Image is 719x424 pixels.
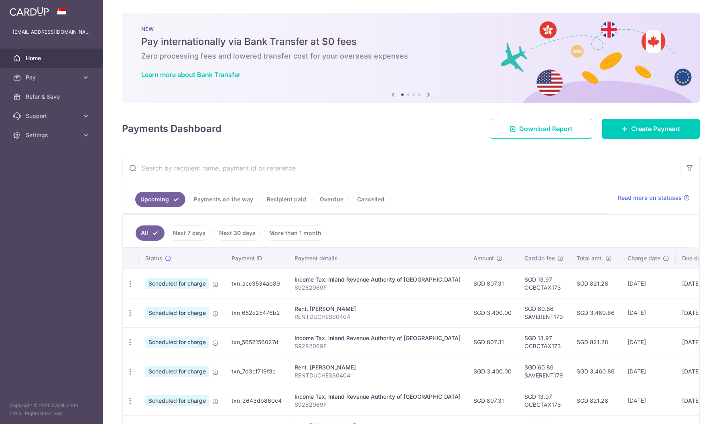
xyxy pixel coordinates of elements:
span: Support [26,112,79,120]
p: RENTDUCHESS0404 [295,371,461,379]
p: NEW [141,26,680,32]
span: Amount [473,254,494,262]
th: Payment details [288,248,467,269]
td: SGD 821.28 [570,269,621,298]
td: [DATE] [621,327,676,357]
td: SGD 807.31 [467,327,518,357]
img: Bank transfer banner [122,13,700,103]
span: Status [145,254,162,262]
td: txn_7d3cf719f3c [225,357,288,386]
p: S9282069F [295,401,461,409]
span: Read more on statuses [618,194,682,202]
td: [DATE] [621,298,676,327]
a: Next 7 days [168,225,211,241]
span: Due date [682,254,706,262]
a: Recipient paid [262,192,311,207]
h6: Zero processing fees and lowered transfer cost for your overseas expenses [141,51,680,61]
h5: Pay internationally via Bank Transfer at $0 fees [141,35,680,48]
a: Read more on statuses [618,194,690,202]
td: SGD 60.86 SAVERENT179 [518,298,570,327]
span: Scheduled for charge [145,366,209,377]
span: Charge date [628,254,660,262]
p: S9282069F [295,284,461,292]
a: Create Payment [602,119,700,139]
a: More than 1 month [264,225,327,241]
span: Total amt. [577,254,603,262]
h4: Payments Dashboard [122,122,221,136]
p: S9282069F [295,342,461,350]
td: SGD 3,460.86 [570,298,621,327]
a: Payments on the way [189,192,258,207]
span: Scheduled for charge [145,278,209,289]
span: Settings [26,131,79,139]
td: txn_acc3534ab89 [225,269,288,298]
td: txn_652c25476b2 [225,298,288,327]
td: SGD 807.31 [467,386,518,415]
p: RENTDUCHESS0404 [295,313,461,321]
div: Income Tax. Inland Revenue Authority of [GEOGRAPHIC_DATA] [295,276,461,284]
span: Scheduled for charge [145,307,209,319]
a: All [136,225,165,241]
input: Search by recipient name, payment id or reference [122,155,680,181]
td: SGD 13.97 OCBCTAX173 [518,269,570,298]
span: Create Payment [631,124,680,134]
span: CardUp fee [524,254,555,262]
td: [DATE] [621,357,676,386]
img: CardUp [10,6,49,16]
span: Scheduled for charge [145,337,209,348]
td: [DATE] [621,386,676,415]
td: txn_2643db860c4 [225,386,288,415]
a: Upcoming [135,192,185,207]
td: SGD 3,400.00 [467,357,518,386]
div: Income Tax. Inland Revenue Authority of [GEOGRAPHIC_DATA] [295,334,461,342]
a: Download Report [490,119,592,139]
td: SGD 13.97 OCBCTAX173 [518,386,570,415]
span: Home [26,54,79,62]
a: Overdue [315,192,349,207]
td: SGD 821.28 [570,386,621,415]
div: Income Tax. Inland Revenue Authority of [GEOGRAPHIC_DATA] [295,393,461,401]
div: Rent. [PERSON_NAME] [295,305,461,313]
td: SGD 3,460.86 [570,357,621,386]
a: Cancelled [352,192,390,207]
div: Rent. [PERSON_NAME] [295,363,461,371]
p: [EMAIL_ADDRESS][DOMAIN_NAME] [13,28,90,36]
span: Scheduled for charge [145,395,209,406]
td: SGD 3,400.00 [467,298,518,327]
td: [DATE] [621,269,676,298]
a: Learn more about Bank Transfer [141,71,240,79]
span: Download Report [519,124,573,134]
th: Payment ID [225,248,288,269]
a: Next 30 days [214,225,261,241]
td: SGD 60.86 SAVERENT179 [518,357,570,386]
td: SGD 821.28 [570,327,621,357]
span: Refer & Save [26,93,79,101]
td: SGD 807.31 [467,269,518,298]
span: Pay [26,73,79,81]
td: txn_5652156027d [225,327,288,357]
td: SGD 13.97 OCBCTAX173 [518,327,570,357]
